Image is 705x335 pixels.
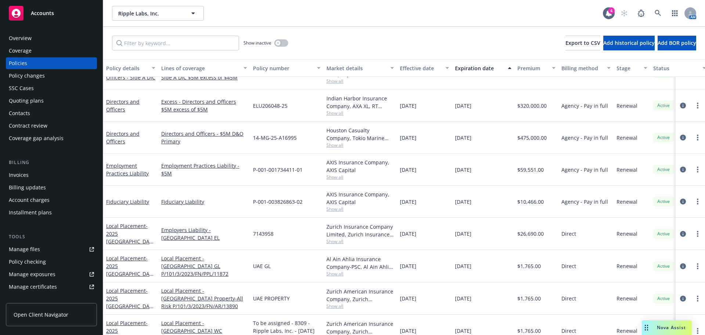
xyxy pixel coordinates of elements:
[656,102,671,109] span: Active
[455,198,471,206] span: [DATE]
[9,57,27,69] div: Policies
[656,166,671,173] span: Active
[161,162,247,177] a: Employment Practices Liability - $5M
[106,98,140,113] a: Directors and Officers
[118,10,182,17] span: Ripple Labs, Inc.
[455,166,471,174] span: [DATE]
[253,134,297,142] span: 14-MG-25-A16995
[651,6,665,21] a: Search
[656,231,671,237] span: Active
[693,229,702,238] a: more
[9,256,46,268] div: Policy checking
[455,134,471,142] span: [DATE]
[517,198,544,206] span: $10,466.00
[617,166,637,174] span: Renewal
[679,101,687,110] a: circleInformation
[6,182,97,193] a: Billing updates
[9,169,29,181] div: Invoices
[400,134,416,142] span: [DATE]
[161,287,247,310] a: Local Placement - [GEOGRAPHIC_DATA] Property-All Risk P/101/3/2023/FN/AR/13890
[6,159,97,166] div: Billing
[617,134,637,142] span: Renewal
[617,102,637,110] span: Renewal
[400,327,416,335] span: [DATE]
[6,281,97,293] a: Manage certificates
[608,7,615,14] div: 4
[558,59,614,77] button: Billing method
[617,262,637,270] span: Renewal
[6,45,97,57] a: Coverage
[517,230,544,238] span: $26,690.00
[112,6,204,21] button: Ripple Labs, Inc.
[112,36,239,50] input: Filter by keyword...
[326,303,394,309] span: Show all
[326,206,394,212] span: Show all
[603,39,655,46] span: Add historical policy
[243,40,271,46] span: Show inactive
[617,327,637,335] span: Renewal
[14,311,68,318] span: Open Client Navigator
[6,243,97,255] a: Manage files
[617,6,632,21] a: Start snowing
[656,198,671,205] span: Active
[517,64,547,72] div: Premium
[517,102,547,110] span: $320,000.00
[693,133,702,142] a: more
[400,198,416,206] span: [DATE]
[106,287,152,317] a: Local Placement
[693,262,702,271] a: more
[253,230,274,238] span: 7143958
[9,45,32,57] div: Coverage
[106,222,152,253] a: Local Placement
[103,59,158,77] button: Policy details
[9,95,44,107] div: Quoting plans
[323,59,397,77] button: Market details
[6,293,97,305] a: Manage claims
[161,130,247,145] a: Directors and Officers - $5M D&O Primary
[455,295,471,302] span: [DATE]
[326,223,394,238] div: Zurich Insurance Company Limited, Zurich Insurance Group
[514,59,558,77] button: Premium
[9,182,46,193] div: Billing updates
[158,59,250,77] button: Lines of coverage
[161,98,247,113] a: Excess - Directors and Officers $5M excess of $5M
[561,64,603,72] div: Billing method
[326,190,394,206] div: AXIS Insurance Company, AXIS Capital
[6,256,97,268] a: Policy checking
[9,32,32,44] div: Overview
[658,39,696,46] span: Add BOR policy
[400,102,416,110] span: [DATE]
[106,162,149,177] a: Employment Practices Liability
[326,142,394,148] span: Show all
[400,166,416,174] span: [DATE]
[653,64,698,72] div: Status
[679,229,687,238] a: circleInformation
[561,262,576,270] span: Direct
[455,262,471,270] span: [DATE]
[617,230,637,238] span: Renewal
[326,64,386,72] div: Market details
[561,198,608,206] span: Agency - Pay in full
[253,262,271,270] span: UAE GL
[561,327,576,335] span: Direct
[561,102,608,110] span: Agency - Pay in full
[6,268,97,280] a: Manage exposures
[656,263,671,270] span: Active
[253,64,312,72] div: Policy number
[617,295,637,302] span: Renewal
[9,268,55,280] div: Manage exposures
[634,6,648,21] a: Report a Bug
[326,271,394,277] span: Show all
[6,207,97,218] a: Installment plans
[679,294,687,303] a: circleInformation
[9,207,52,218] div: Installment plans
[250,59,323,77] button: Policy number
[6,132,97,144] a: Coverage gap analysis
[6,70,97,82] a: Policy changes
[517,262,541,270] span: $1,765.00
[657,324,686,331] span: Nova Assist
[326,126,394,142] div: Houston Casualty Company, Tokio Marine HCC, RT Specialty Insurance Services, LLC (RSG Specialty, ...
[693,294,702,303] a: more
[679,165,687,174] a: circleInformation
